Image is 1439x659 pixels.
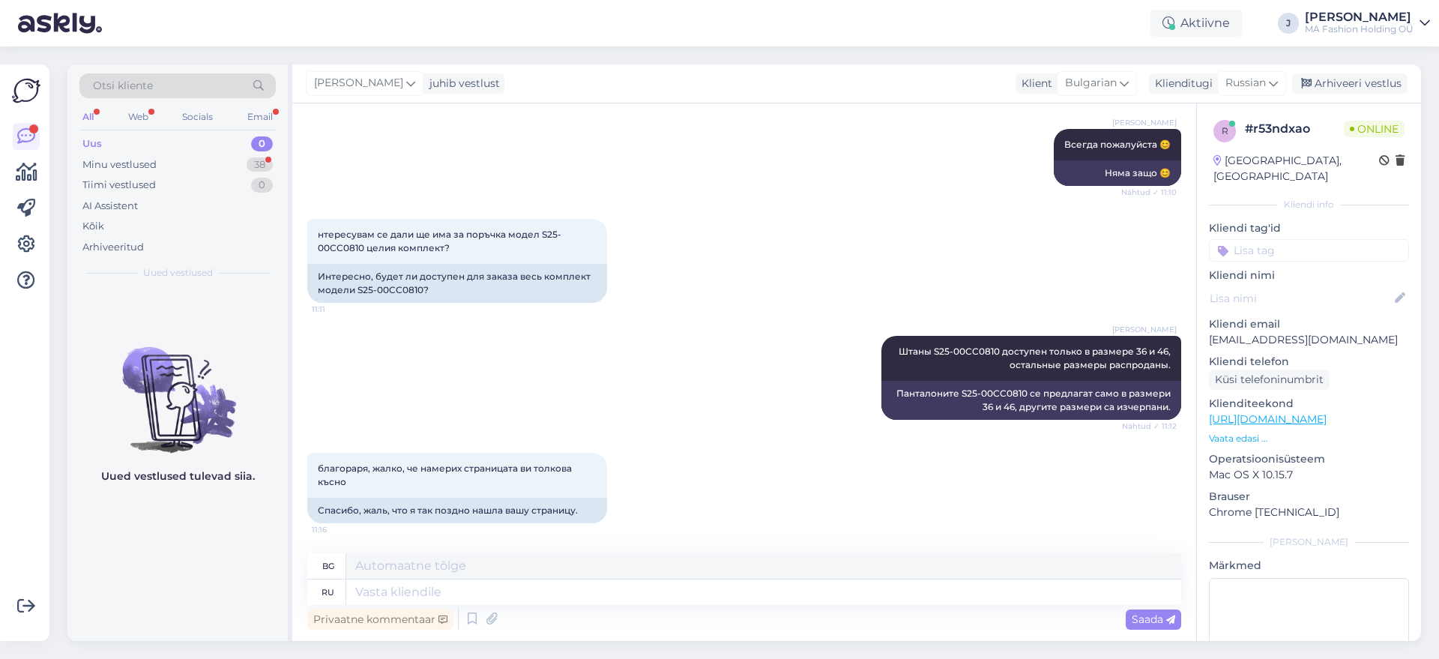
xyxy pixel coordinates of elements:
div: Minu vestlused [82,157,157,172]
div: Панталоните S25-00CC0810 се предлагат само в размери 36 и 46, другите размери са изчерпани. [881,381,1181,420]
div: Web [125,107,151,127]
a: [PERSON_NAME]MA Fashion Holding OÜ [1305,11,1430,35]
div: 38 [247,157,273,172]
div: Privaatne kommentaar [307,610,453,630]
p: Kliendi email [1209,316,1409,332]
p: Märkmed [1209,558,1409,574]
div: 0 [251,136,273,151]
input: Lisa nimi [1210,290,1392,307]
div: Kõik [82,219,104,234]
div: juhib vestlust [423,76,500,91]
p: Vaata edasi ... [1209,432,1409,445]
span: Russian [1225,75,1266,91]
div: [PERSON_NAME] [1209,535,1409,549]
div: J [1278,13,1299,34]
div: Интересно, будет ли доступен для заказа весь комплект модели S25-00CC0810? [307,264,607,303]
span: Bulgarian [1065,75,1117,91]
p: Brauser [1209,489,1409,505]
span: нтересувам се дали ще има за поръчка модел S25-00CC0810 целия комплект? [318,229,561,253]
p: Chrome [TECHNICAL_ID] [1209,505,1409,520]
div: All [79,107,97,127]
div: ru [322,580,334,605]
span: 11:11 [312,304,368,315]
div: Socials [179,107,216,127]
div: bg [322,553,334,579]
span: Штаны S25-00CC0810 доступен только в размере 36 и 46, остальные размеры распроданы. [899,346,1173,370]
span: Nähtud ✓ 11:12 [1120,421,1177,432]
div: AI Assistent [82,199,138,214]
div: Kliendi info [1209,198,1409,211]
div: Tiimi vestlused [82,178,156,193]
p: Kliendi nimi [1209,268,1409,283]
span: [PERSON_NAME] [1112,324,1177,335]
div: MA Fashion Holding OÜ [1305,23,1414,35]
p: Mac OS X 10.15.7 [1209,467,1409,483]
div: Email [244,107,276,127]
div: Няма защо 😊 [1054,160,1181,186]
div: Aktiivne [1150,10,1242,37]
p: [EMAIL_ADDRESS][DOMAIN_NAME] [1209,332,1409,348]
div: # r53ndxao [1245,120,1344,138]
div: Klienditugi [1149,76,1213,91]
a: [URL][DOMAIN_NAME] [1209,412,1327,426]
div: [GEOGRAPHIC_DATA], [GEOGRAPHIC_DATA] [1213,153,1379,184]
span: Otsi kliente [93,78,153,94]
p: Kliendi telefon [1209,354,1409,370]
span: Nähtud ✓ 11:10 [1120,187,1177,198]
p: Kliendi tag'id [1209,220,1409,236]
span: Saada [1132,613,1175,626]
span: благораря, жалко, че намерих страницата ви толкова късно [318,463,574,487]
div: 0 [251,178,273,193]
span: [PERSON_NAME] [314,75,403,91]
div: Klient [1016,76,1052,91]
span: Всегда пожалуйста 😊 [1064,139,1171,150]
p: Klienditeekond [1209,396,1409,412]
div: [PERSON_NAME] [1305,11,1414,23]
div: Спасибо, жаль, что я так поздно нашла вашу страницу. [307,498,607,523]
span: Uued vestlused [143,266,213,280]
img: No chats [67,320,288,455]
div: Küsi telefoninumbrit [1209,370,1330,390]
span: r [1222,125,1228,136]
p: Uued vestlused tulevad siia. [101,469,255,484]
div: Arhiveeritud [82,240,144,255]
img: Askly Logo [12,76,40,105]
p: Operatsioonisüsteem [1209,451,1409,467]
input: Lisa tag [1209,239,1409,262]
span: 11:16 [312,524,368,535]
span: [PERSON_NAME] [1112,117,1177,128]
span: Online [1344,121,1405,137]
div: Arhiveeri vestlus [1292,73,1408,94]
div: Uus [82,136,102,151]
